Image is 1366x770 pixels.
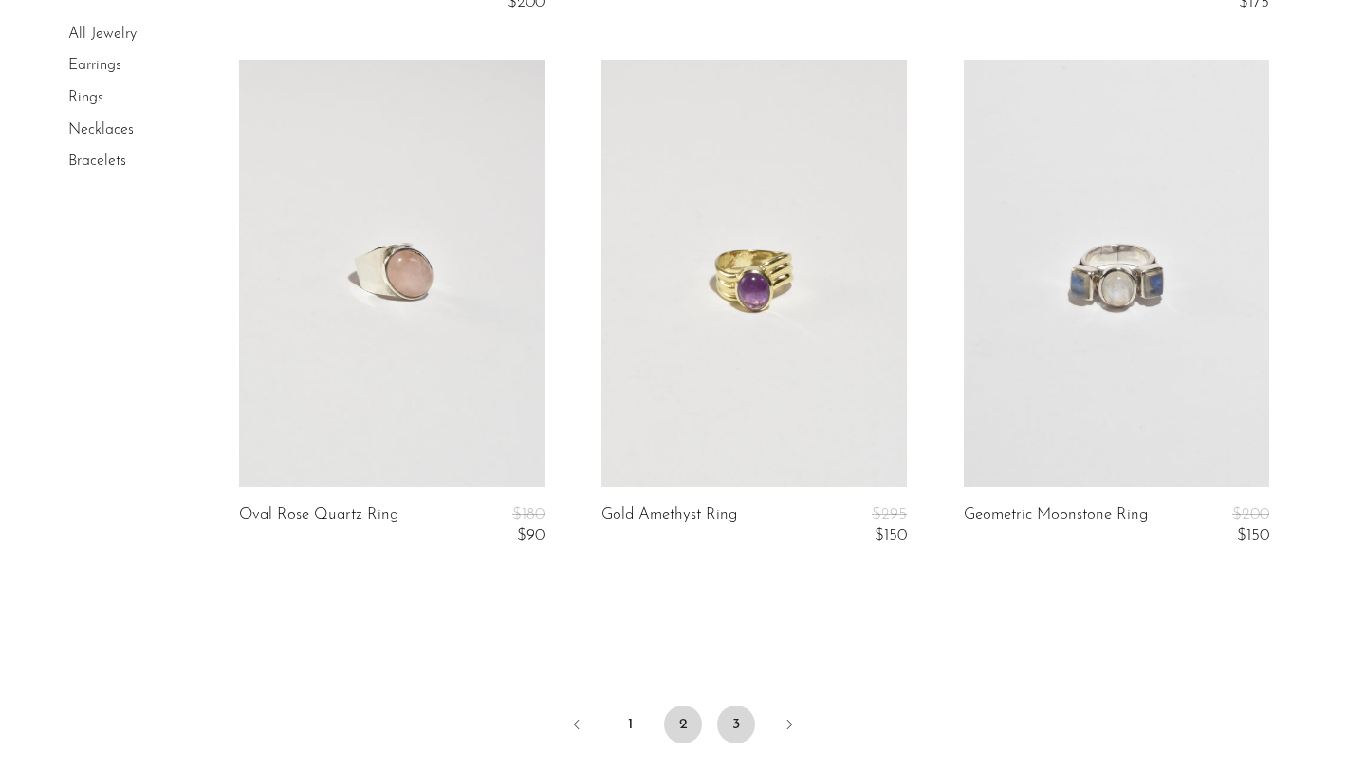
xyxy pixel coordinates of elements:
span: $180 [512,506,545,522]
span: $150 [1237,527,1269,543]
a: Bracelets [68,154,126,169]
span: $150 [875,527,907,543]
a: 1 [611,706,649,743]
a: Previous [558,706,596,747]
span: $295 [872,506,907,522]
a: All Jewelry [68,27,137,42]
a: Geometric Moonstone Ring [964,506,1148,545]
span: $200 [1232,506,1269,522]
span: 2 [664,706,702,743]
a: Earrings [68,59,121,74]
a: Rings [68,90,103,105]
span: $90 [517,527,545,543]
a: Oval Rose Quartz Ring [239,506,398,545]
a: Next [770,706,808,747]
a: 3 [717,706,755,743]
a: Gold Amethyst Ring [601,506,737,545]
a: Necklaces [68,122,134,137]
